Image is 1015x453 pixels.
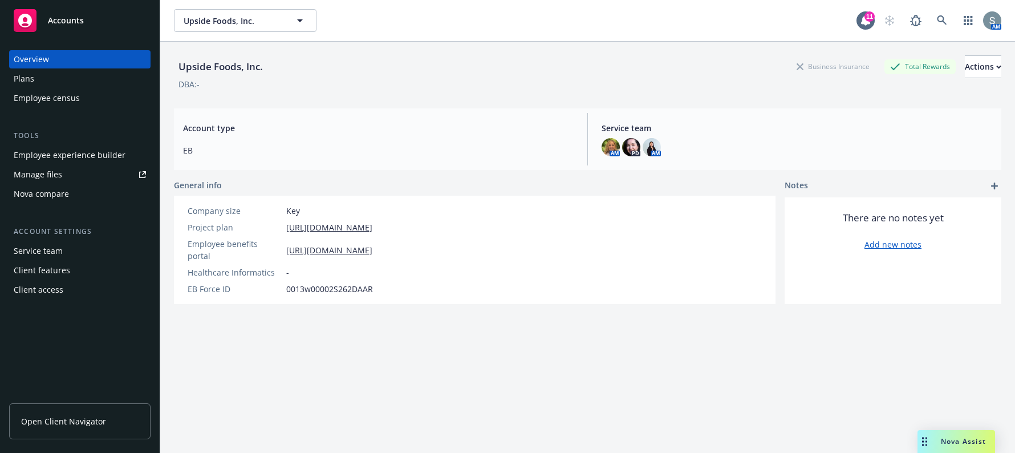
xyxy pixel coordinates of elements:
[14,261,70,280] div: Client features
[9,5,151,37] a: Accounts
[14,146,125,164] div: Employee experience builder
[9,89,151,107] a: Employee census
[864,238,921,250] a: Add new notes
[188,238,282,262] div: Employee benefits portal
[602,138,620,156] img: photo
[9,146,151,164] a: Employee experience builder
[21,415,106,427] span: Open Client Navigator
[843,211,944,225] span: There are no notes yet
[188,205,282,217] div: Company size
[188,283,282,295] div: EB Force ID
[9,50,151,68] a: Overview
[14,242,63,260] div: Service team
[965,56,1001,78] div: Actions
[9,185,151,203] a: Nova compare
[174,59,267,74] div: Upside Foods, Inc.
[904,9,927,32] a: Report a Bug
[14,70,34,88] div: Plans
[286,266,289,278] span: -
[174,9,316,32] button: Upside Foods, Inc.
[286,221,372,233] a: [URL][DOMAIN_NAME]
[184,15,282,27] span: Upside Foods, Inc.
[917,430,932,453] div: Drag to move
[9,130,151,141] div: Tools
[183,144,574,156] span: EB
[864,11,875,22] div: 11
[14,185,69,203] div: Nova compare
[178,78,200,90] div: DBA: -
[286,283,373,295] span: 0013w00002S262DAAR
[785,179,808,193] span: Notes
[286,244,372,256] a: [URL][DOMAIN_NAME]
[931,9,953,32] a: Search
[965,55,1001,78] button: Actions
[188,221,282,233] div: Project plan
[791,59,875,74] div: Business Insurance
[14,281,63,299] div: Client access
[917,430,995,453] button: Nova Assist
[988,179,1001,193] a: add
[957,9,980,32] a: Switch app
[878,9,901,32] a: Start snowing
[14,50,49,68] div: Overview
[941,436,986,446] span: Nova Assist
[9,242,151,260] a: Service team
[9,165,151,184] a: Manage files
[9,70,151,88] a: Plans
[983,11,1001,30] img: photo
[48,16,84,25] span: Accounts
[9,226,151,237] div: Account settings
[643,138,661,156] img: photo
[174,179,222,191] span: General info
[14,89,80,107] div: Employee census
[9,261,151,280] a: Client features
[188,266,282,278] div: Healthcare Informatics
[602,122,992,134] span: Service team
[183,122,574,134] span: Account type
[14,165,62,184] div: Manage files
[9,281,151,299] a: Client access
[884,59,956,74] div: Total Rewards
[286,205,300,217] span: Key
[622,138,640,156] img: photo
